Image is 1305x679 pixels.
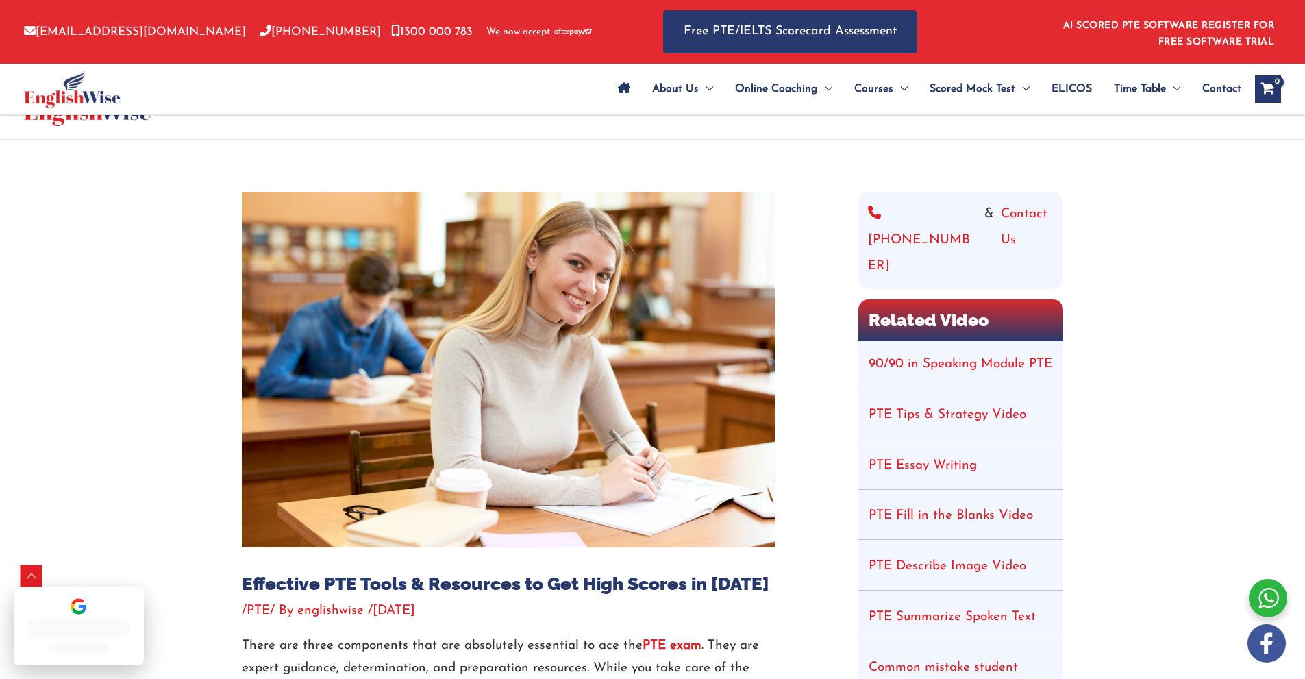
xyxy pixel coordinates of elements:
img: Afterpay-Logo [554,28,592,36]
a: [EMAIL_ADDRESS][DOMAIN_NAME] [24,26,246,38]
span: We now accept [486,25,550,39]
a: Contact [1191,65,1241,113]
span: About Us [652,65,699,113]
a: CoursesMenu Toggle [843,65,919,113]
a: englishwise [297,604,368,617]
a: Free PTE/IELTS Scorecard Assessment [663,10,917,53]
a: View Shopping Cart, empty [1255,75,1281,103]
span: Contact [1202,65,1241,113]
a: 90/90 in Speaking Module PTE [869,358,1052,371]
a: PTE [247,604,270,617]
aside: Header Widget 1 [1055,10,1281,54]
a: PTE Describe Image Video [869,560,1026,573]
a: ELICOS [1041,65,1103,113]
span: Menu Toggle [818,65,832,113]
a: 1300 000 783 [391,26,473,38]
a: AI SCORED PTE SOFTWARE REGISTER FOR FREE SOFTWARE TRIAL [1063,21,1275,47]
span: Menu Toggle [1015,65,1030,113]
a: PTE Essay Writing [869,459,977,472]
h2: Related Video [858,299,1063,341]
nav: Site Navigation: Main Menu [607,65,1241,113]
span: Scored Mock Test [930,65,1015,113]
a: PTE Summarize Spoken Text [869,610,1036,624]
span: Courses [854,65,893,113]
a: About UsMenu Toggle [641,65,724,113]
a: [PHONE_NUMBER] [260,26,381,38]
a: Time TableMenu Toggle [1103,65,1191,113]
span: Menu Toggle [893,65,908,113]
img: cropped-ew-logo [24,71,121,108]
a: PTE exam [643,639,701,652]
span: ELICOS [1052,65,1092,113]
a: [PHONE_NUMBER] [868,201,978,280]
a: PTE Fill in the Blanks Video [869,509,1033,522]
a: Online CoachingMenu Toggle [724,65,843,113]
span: Online Coaching [735,65,818,113]
h1: Effective PTE Tools & Resources to Get High Scores in [DATE] [242,573,775,595]
span: Menu Toggle [1166,65,1180,113]
div: / / By / [242,602,775,621]
span: englishwise [297,604,364,617]
a: Scored Mock TestMenu Toggle [919,65,1041,113]
span: Time Table [1114,65,1166,113]
img: white-facebook.png [1247,624,1286,663]
a: Contact Us [1001,201,1054,280]
span: Menu Toggle [699,65,713,113]
div: & [868,201,1054,280]
span: [DATE] [373,604,415,617]
a: PTE Tips & Strategy Video [869,408,1026,421]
